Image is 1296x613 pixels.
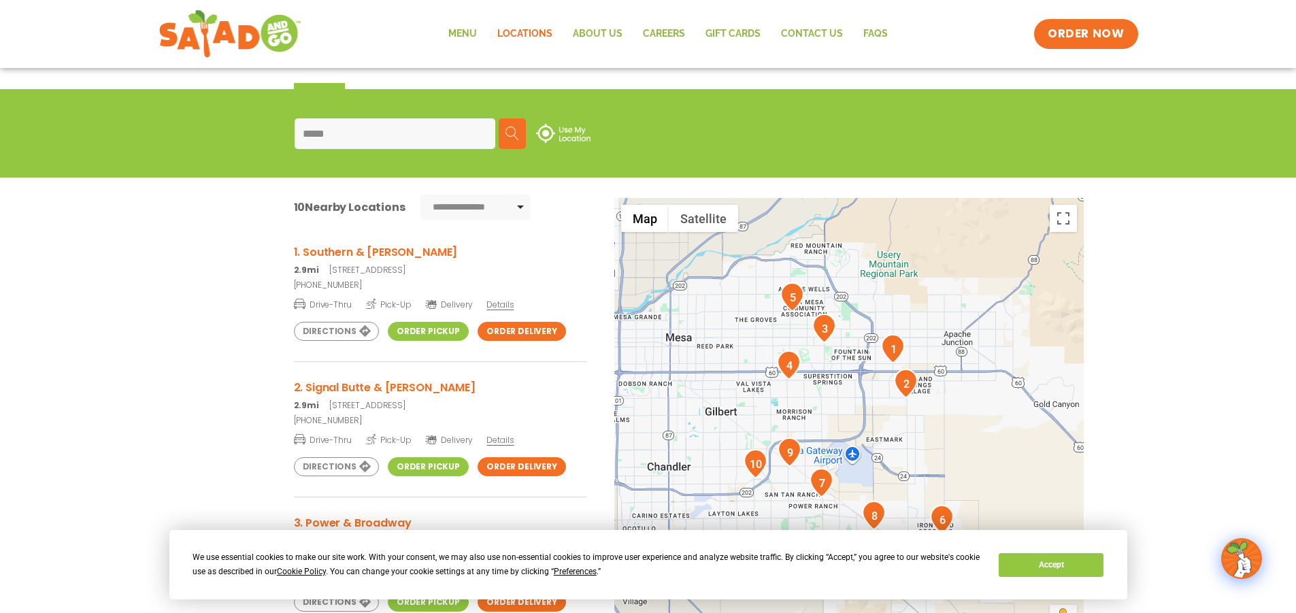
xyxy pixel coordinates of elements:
a: Order Pickup [388,593,469,612]
div: Cookie Consent Prompt [169,530,1127,599]
div: 4 [777,350,801,380]
button: Toggle fullscreen view [1050,205,1077,232]
img: new-SAG-logo-768×292 [159,7,302,61]
div: 9 [778,437,801,467]
a: GIFT CARDS [695,18,771,50]
span: Details [486,299,514,310]
div: Nearby Locations [294,199,405,216]
a: 1. Southern & [PERSON_NAME] 2.9mi[STREET_ADDRESS] [294,244,586,276]
div: 2 [894,369,918,398]
a: Directions [294,457,379,476]
span: Pick-Up [366,433,412,446]
span: Details [486,434,514,446]
span: Drive-Thru [294,433,352,446]
span: Preferences [554,567,597,576]
p: [STREET_ADDRESS] [294,399,586,412]
div: 7 [810,468,833,497]
div: 5 [780,282,804,312]
h3: 3. Power & Broadway [294,514,586,531]
div: 8 [862,501,886,530]
button: Show satellite imagery [669,205,738,232]
div: We use essential cookies to make our site work. With your consent, we may also use non-essential ... [193,550,982,579]
a: Directions [294,593,379,612]
a: Locations [487,18,563,50]
img: search.svg [505,127,519,140]
a: Directions [294,322,379,341]
span: Drive-Thru [294,297,352,311]
strong: 2.9mi [294,399,319,411]
span: Delivery [425,434,472,446]
span: 10 [294,199,305,215]
button: Show street map [621,205,669,232]
a: ORDER NOW [1034,19,1137,49]
span: Delivery [425,299,472,311]
span: Pick-Up [366,297,412,311]
a: [PHONE_NUMBER] [294,414,586,427]
img: wpChatIcon [1223,540,1261,578]
div: 6 [930,505,954,534]
a: Contact Us [771,18,853,50]
strong: 2.9mi [294,264,319,276]
a: [PHONE_NUMBER] [294,279,586,291]
img: use-location.svg [536,124,591,143]
a: Order Delivery [478,593,566,612]
a: Order Delivery [478,457,566,476]
div: 3 [812,314,836,343]
a: Order Pickup [388,457,469,476]
a: 2. Signal Butte & [PERSON_NAME] 2.9mi[STREET_ADDRESS] [294,379,586,412]
a: Drive-Thru Pick-Up Delivery Details [294,294,586,311]
a: 3. Power & Broadway 7.0mi[STREET_ADDRESS] [294,514,586,547]
a: FAQs [853,18,898,50]
h3: 2. Signal Butte & [PERSON_NAME] [294,379,586,396]
nav: Menu [438,18,898,50]
div: 1 [881,334,905,363]
a: About Us [563,18,633,50]
a: Order Delivery [478,322,566,341]
span: Cookie Policy [277,567,326,576]
div: 10 [744,449,767,478]
span: ORDER NOW [1048,26,1124,42]
a: Menu [438,18,487,50]
a: Drive-Thru Pick-Up Delivery Details [294,429,586,446]
h3: 1. Southern & [PERSON_NAME] [294,244,586,261]
button: Accept [999,553,1103,577]
a: Order Pickup [388,322,469,341]
p: [STREET_ADDRESS] [294,264,586,276]
a: Careers [633,18,695,50]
